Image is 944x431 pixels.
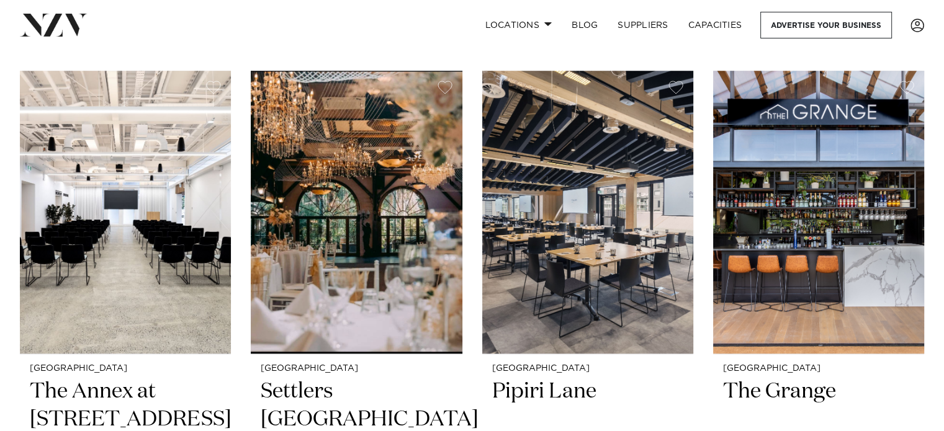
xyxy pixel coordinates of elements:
a: SUPPLIERS [608,12,678,38]
small: [GEOGRAPHIC_DATA] [492,364,683,373]
img: nzv-logo.png [20,14,88,36]
small: [GEOGRAPHIC_DATA] [723,364,914,373]
a: Capacities [678,12,752,38]
small: [GEOGRAPHIC_DATA] [261,364,452,373]
a: Locations [475,12,562,38]
a: BLOG [562,12,608,38]
small: [GEOGRAPHIC_DATA] [30,364,221,373]
a: Advertise your business [760,12,892,38]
